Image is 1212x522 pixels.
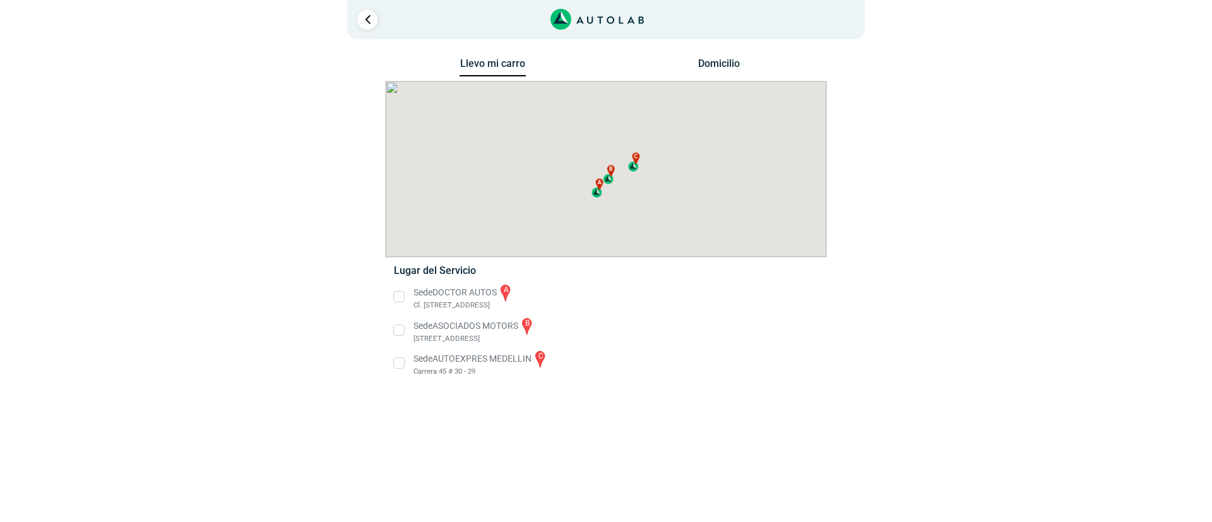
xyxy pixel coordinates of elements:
[394,264,817,276] h5: Lugar del Servicio
[357,9,377,30] a: Ir al paso anterior
[550,13,645,25] a: Link al sitio de autolab
[598,179,602,187] span: a
[460,57,526,77] button: Llevo mi carro
[686,57,752,76] button: Domicilio
[634,153,638,162] span: c
[609,165,613,174] span: b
